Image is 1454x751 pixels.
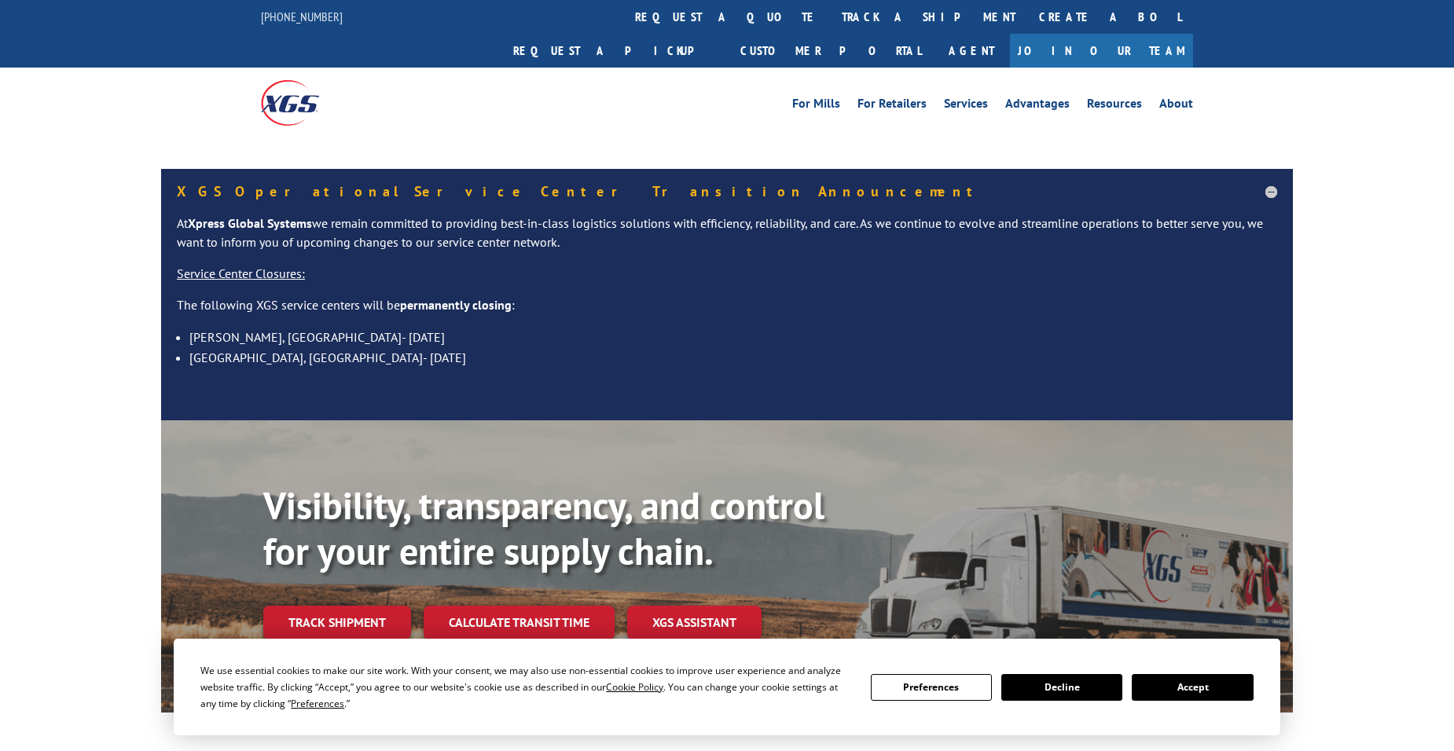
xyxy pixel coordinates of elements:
[261,9,343,24] a: [PHONE_NUMBER]
[177,296,1277,328] p: The following XGS service centers will be :
[177,266,305,281] u: Service Center Closures:
[263,481,824,575] b: Visibility, transparency, and control for your entire supply chain.
[291,697,344,710] span: Preferences
[177,214,1277,265] p: At we remain committed to providing best-in-class logistics solutions with efficiency, reliabilit...
[1001,674,1122,701] button: Decline
[871,674,992,701] button: Preferences
[189,347,1277,368] li: [GEOGRAPHIC_DATA], [GEOGRAPHIC_DATA]- [DATE]
[1159,97,1193,115] a: About
[174,639,1280,735] div: Cookie Consent Prompt
[792,97,840,115] a: For Mills
[944,97,988,115] a: Services
[424,606,615,639] a: Calculate transit time
[606,680,663,694] span: Cookie Policy
[400,297,512,313] strong: permanently closing
[189,327,1277,347] li: [PERSON_NAME], [GEOGRAPHIC_DATA]- [DATE]
[729,34,933,68] a: Customer Portal
[501,34,729,68] a: Request a pickup
[1010,34,1193,68] a: Join Our Team
[188,215,312,231] strong: Xpress Global Systems
[627,606,762,639] a: XGS ASSISTANT
[857,97,927,115] a: For Retailers
[200,662,851,712] div: We use essential cookies to make our site work. With your consent, we may also use non-essential ...
[263,606,411,639] a: Track shipment
[933,34,1010,68] a: Agent
[1087,97,1142,115] a: Resources
[1005,97,1070,115] a: Advantages
[1132,674,1253,701] button: Accept
[177,185,1277,199] h5: XGS Operational Service Center Transition Announcement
